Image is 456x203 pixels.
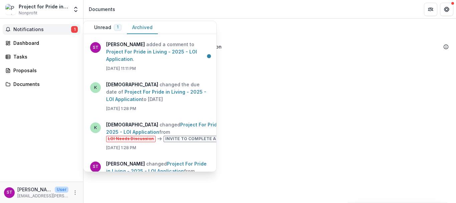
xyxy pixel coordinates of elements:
[106,121,246,142] p: changed from
[424,3,437,16] button: Partners
[13,81,75,88] div: Documents
[19,10,37,16] span: Nonprofit
[86,4,118,14] nav: breadcrumb
[3,79,80,90] a: Documents
[106,122,245,135] a: Project For Pride in Living - 2025 - LOI Application
[440,3,453,16] button: Get Help
[106,81,210,103] p: changed the due date of to [DATE]
[17,186,52,193] p: [PERSON_NAME]
[13,39,75,46] div: Dashboard
[89,21,127,34] button: Unread
[13,27,71,32] span: Notifications
[3,65,80,76] a: Proposals
[3,24,80,35] button: Notifications1
[19,3,68,10] div: Project for Pride in Living, Inc.
[71,26,78,33] span: 1
[71,189,79,197] button: More
[3,37,80,48] a: Dashboard
[89,6,115,13] div: Documents
[127,21,158,34] button: Archived
[13,53,75,60] div: Tasks
[106,161,207,174] a: Project For Pride in Living - 2025 - LOI Application
[71,3,80,16] button: Open entity switcher
[106,41,210,63] p: added a comment to .
[13,67,75,74] div: Proposals
[88,40,451,53] div: Project For Pride in Living - 2025 - LOI Application
[7,190,12,195] div: Suzy Troha
[106,49,197,62] a: Project For Pride in Living - 2025 - LOI Application
[5,4,16,15] img: Project for Pride in Living, Inc.
[17,193,68,199] p: [EMAIL_ADDRESS][PERSON_NAME][DOMAIN_NAME]
[117,25,119,29] span: 1
[55,187,68,193] p: User
[106,89,206,102] a: Project For Pride in Living - 2025 - LOI Application
[3,51,80,62] a: Tasks
[106,160,210,181] p: changed from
